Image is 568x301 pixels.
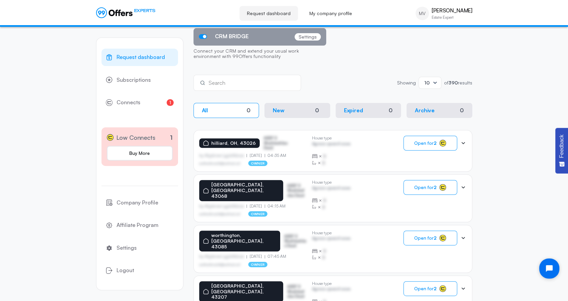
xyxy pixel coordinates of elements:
button: Logout [101,262,178,279]
a: Connects1 [101,94,178,111]
div: × [312,254,351,261]
div: × [312,197,351,204]
p: Agrwsv qwervf oiuns [312,236,351,242]
p: asdfasdfasasfd@asdfasd.asf [199,212,241,216]
p: 04:35 AM [265,153,286,158]
p: of results [444,80,472,85]
div: 0 [312,107,322,114]
strong: 2 [434,235,437,241]
button: New0 [264,103,330,118]
p: Showing [397,80,416,85]
a: Subscriptions [101,71,178,89]
span: Settings [117,244,137,252]
span: B [322,204,325,210]
a: Request dashboard [101,49,178,66]
span: B [322,254,325,261]
span: B [323,197,326,204]
p: [GEOGRAPHIC_DATA], [GEOGRAPHIC_DATA], 43207 [211,283,279,300]
p: Expired [344,107,363,114]
span: Subscriptions [117,76,151,84]
a: Affiliate Program [101,217,178,234]
button: Open for2 [403,281,457,296]
span: Feedback [559,134,565,158]
p: ASDF S Sfasfdasfdas Dasd [284,234,307,248]
p: asdfasdfasasfd@asdfasd.asf [199,161,241,165]
p: Archive [415,107,435,114]
span: Open for [414,286,437,291]
p: House type [312,180,351,185]
button: Open for2 [403,136,457,150]
span: Open for [414,185,437,190]
span: Company Profile [117,198,158,207]
p: hilliard, OH, 43026 [211,140,256,146]
span: Open for [414,140,437,146]
p: Connect your CRM and extend your usual work environment with 99Offers functionality [193,46,326,63]
p: asdfasdfasasfd@asdfasd.asf [199,262,241,266]
div: 0 [460,107,464,114]
div: × [312,204,351,210]
p: 07:45 AM [265,254,286,259]
span: 1 [167,99,174,106]
span: B [323,153,326,160]
strong: 2 [434,286,437,291]
p: by Afgdsrwe Ljgjkdfsbvas [199,153,247,158]
p: [PERSON_NAME] [432,7,472,14]
p: ASDF S Sfasfdasfdas Dasd [264,136,297,150]
p: Agrwsv qwervf oiuns [312,287,351,293]
button: Open for2 [403,231,457,245]
span: CRM BRIDGE [215,33,249,40]
button: Feedback - Show survey [555,128,568,173]
span: MV [419,10,426,17]
p: owner [248,161,267,166]
p: Agrwsv qwervf oiuns [312,141,351,148]
button: All0 [193,103,259,118]
p: New [273,107,285,114]
p: House type [312,281,351,286]
p: 1 [170,133,173,142]
p: House type [312,231,351,235]
div: × [312,160,351,166]
button: Open for2 [403,180,457,195]
span: Request dashboard [117,53,165,62]
a: Company Profile [101,194,178,212]
p: ASDF S Sfasfdasfdas Dasd [287,183,307,198]
div: × [312,153,351,160]
a: My company profile [302,6,359,21]
span: Open for [414,235,437,241]
p: [DATE] [247,204,265,208]
p: 04:15 AM [265,204,286,208]
span: Low Connects [116,133,156,142]
strong: 2 [434,184,437,190]
iframe: Tidio Chat [533,253,565,284]
div: 0 [247,107,251,114]
p: All [202,107,208,114]
p: owner [248,262,267,267]
div: × [312,248,351,254]
p: House type [312,136,351,140]
span: Connects [117,98,140,107]
p: worthington, [GEOGRAPHIC_DATA], 43085 [211,233,276,249]
a: Buy More [107,146,173,161]
strong: 2 [434,140,437,146]
p: [DATE] [247,153,265,158]
a: Settings [101,239,178,257]
span: EXPERTS [134,7,156,14]
button: Expired0 [336,103,401,118]
span: B [323,248,326,254]
p: Estate Expert [432,15,472,19]
p: ASDF S Sfasfdasfdas Dasd [287,284,307,299]
strong: 390 [448,80,458,85]
button: Archive0 [406,103,472,118]
p: [GEOGRAPHIC_DATA], [GEOGRAPHIC_DATA], 43068 [211,182,279,199]
span: B [322,160,325,166]
p: Settings [295,33,321,41]
p: by Afgdsrwe Ljgjkdfsbvas [199,254,247,259]
a: Request dashboard [239,6,298,21]
span: Logout [117,266,134,275]
p: [DATE] [247,254,265,259]
p: Agrwsv qwervf oiuns [312,186,351,192]
span: 10 [424,80,430,85]
p: by Afgdsrwe Ljgjkdfsbvas [199,204,247,208]
div: 0 [389,107,393,114]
